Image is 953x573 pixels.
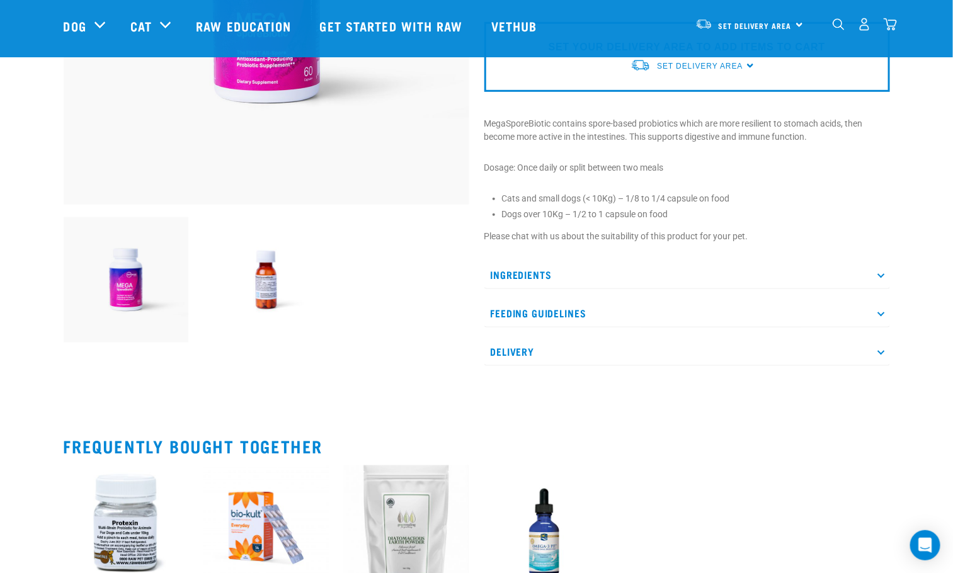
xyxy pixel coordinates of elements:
h2: Frequently bought together [64,436,890,456]
img: Raw Essentials Mega Spore Biotic Pet Probiotic [203,217,329,343]
img: van-moving.png [631,59,651,72]
p: Dosage: Once daily or split between two meals [484,161,890,174]
p: Delivery [484,338,890,366]
a: Vethub [479,1,553,51]
a: Get started with Raw [307,1,479,51]
li: Cats and small dogs (< 10Kg) – 1/8 to 1/4 capsule on food [502,192,890,205]
div: Open Intercom Messenger [910,530,940,560]
img: Raw Essentials Mega Spore Biotic Probiotic For Dogs [64,217,189,343]
p: Feeding Guidelines [484,299,890,327]
a: Cat [130,16,152,35]
img: home-icon@2x.png [884,18,897,31]
p: Please chat with us about the suitability of this product for your pet. [484,230,890,243]
p: MegaSporeBiotic contains spore-based probiotics which are more resilient to stomach acids, then b... [484,117,890,144]
img: user.png [858,18,871,31]
p: Ingredients [484,261,890,289]
a: Raw Education [183,1,307,51]
img: van-moving.png [695,18,712,30]
a: Dog [64,16,86,35]
span: Set Delivery Area [657,62,743,71]
li: Dogs over 10Kg – 1/2 to 1 capsule on food [502,208,890,221]
img: home-icon-1@2x.png [833,18,845,30]
span: Set Delivery Area [719,23,792,28]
